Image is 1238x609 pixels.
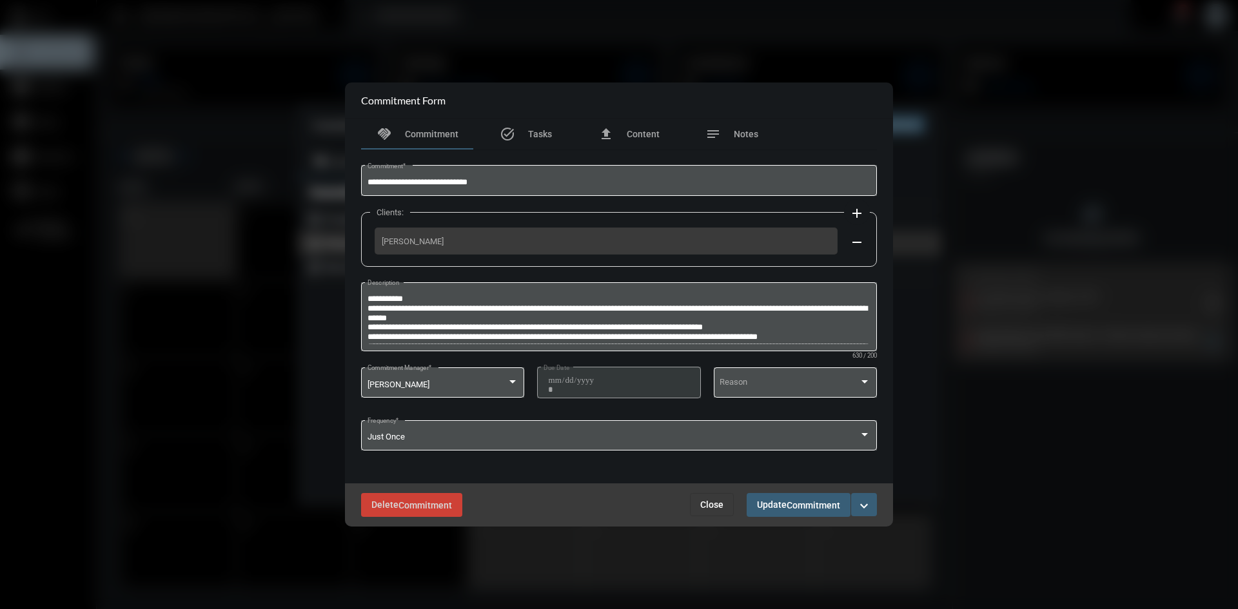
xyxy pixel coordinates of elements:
[528,129,552,139] span: Tasks
[627,129,660,139] span: Content
[371,499,452,510] span: Delete
[849,235,865,250] mat-icon: remove
[500,126,515,142] mat-icon: task_alt
[852,353,877,360] mat-hint: 630 / 200
[361,94,446,106] h2: Commitment Form
[382,237,830,246] span: [PERSON_NAME]
[361,493,462,517] button: DeleteCommitment
[690,493,734,516] button: Close
[398,500,452,510] span: Commitment
[705,126,721,142] mat-icon: notes
[856,498,872,514] mat-icon: expand_more
[368,380,429,389] span: [PERSON_NAME]
[734,129,758,139] span: Notes
[368,432,405,441] span: Just Once
[757,499,840,510] span: Update
[700,499,723,510] span: Close
[598,126,614,142] mat-icon: file_upload
[370,208,410,217] label: Clients:
[787,500,840,510] span: Commitment
[377,126,392,142] mat-icon: handshake
[849,206,865,221] mat-icon: add
[405,129,458,139] span: Commitment
[747,493,850,517] button: UpdateCommitment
